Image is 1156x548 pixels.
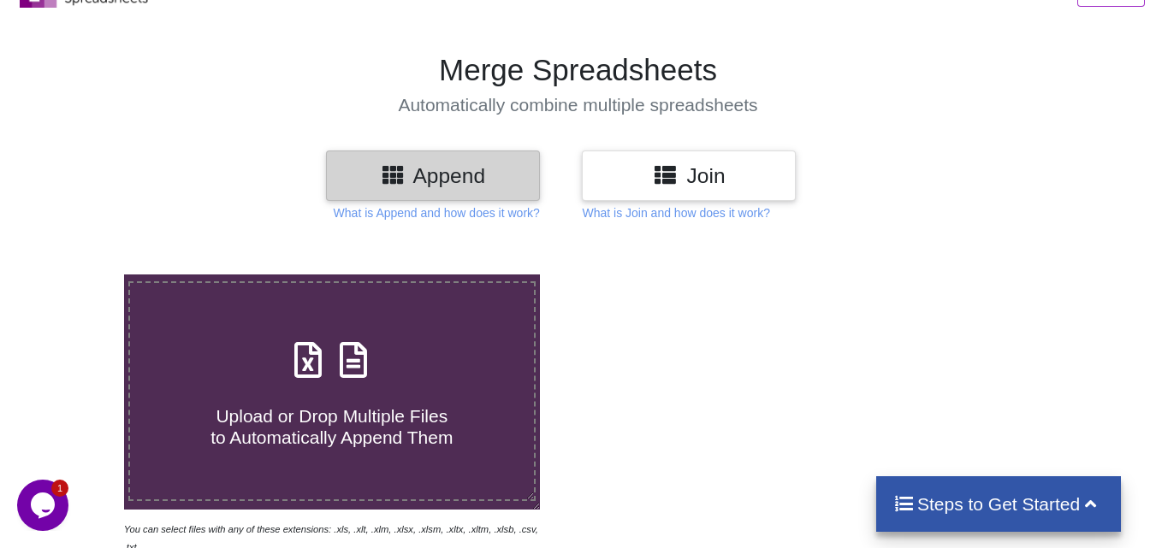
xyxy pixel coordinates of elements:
p: What is Append and how does it work? [334,204,540,221]
h4: Steps to Get Started [893,493,1105,515]
h3: Join [595,163,783,188]
h3: Append [339,163,527,188]
p: What is Join and how does it work? [582,204,769,221]
iframe: chat widget [17,480,72,531]
span: Upload or Drop Multiple Files to Automatically Append Them [210,406,453,447]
